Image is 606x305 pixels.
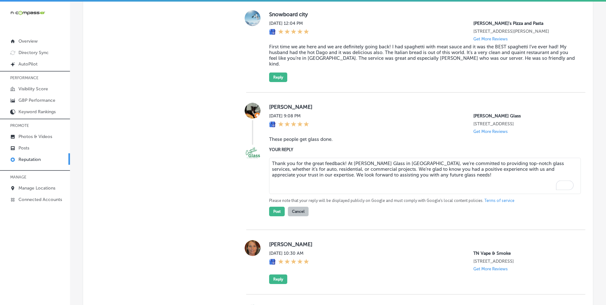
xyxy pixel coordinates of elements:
textarea: To enrich screen reader interactions, please activate Accessibility in Grammarly extension settings [269,158,581,194]
p: Posts [18,145,29,151]
p: AutoPilot [18,61,38,67]
a: Terms of service [484,198,514,204]
p: Visibility Score [18,86,48,92]
label: YOUR REPLY [269,147,575,152]
div: 5 Stars [278,121,309,128]
p: Overview [18,38,38,44]
button: Reply [269,73,287,82]
button: Cancel [288,207,309,216]
div: 5 Stars [278,259,309,266]
label: [DATE] 12:04 PM [269,21,309,26]
p: Get More Reviews [473,129,508,134]
label: Snowboard city [269,11,575,17]
p: Ronnally's Pizza and Pasta [473,21,575,26]
p: GBP Performance [18,98,55,103]
p: Please note that your reply will be displayed publicly on Google and must comply with Google's lo... [269,198,575,204]
label: [DATE] 9:08 PM [269,113,309,119]
p: 1560 Woodlane Dr [473,29,575,34]
blockquote: These people get glass done. [269,136,575,142]
img: 660ab0bf-5cc7-4cb8-ba1c-48b5ae0f18e60NCTV_CLogo_TV_Black_-500x88.png [10,10,45,16]
p: Photos & Videos [18,134,52,139]
p: Manage Locations [18,185,55,191]
label: [PERSON_NAME] [269,104,575,110]
p: Get More Reviews [473,267,508,271]
p: TN Vape & Smoke [473,251,575,256]
img: Image [245,146,261,162]
label: [PERSON_NAME] [269,241,575,247]
p: Connected Accounts [18,197,62,202]
label: [DATE] 10:30 AM [269,251,309,256]
p: 20 North 31st Street [473,121,575,127]
button: Reply [269,274,287,284]
blockquote: First time we ate here and we are definitely going back! I had spaghetti with meat sauce and it w... [269,44,575,67]
p: 2705 Old Fort Pkwy Suite P [473,259,575,264]
p: Directory Sync [18,50,49,55]
p: Keyword Rankings [18,109,56,114]
p: Reputation [18,157,41,162]
div: 5 Stars [278,29,309,36]
p: Get More Reviews [473,37,508,41]
button: Post [269,207,285,216]
p: Critelli Glass [473,113,575,119]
